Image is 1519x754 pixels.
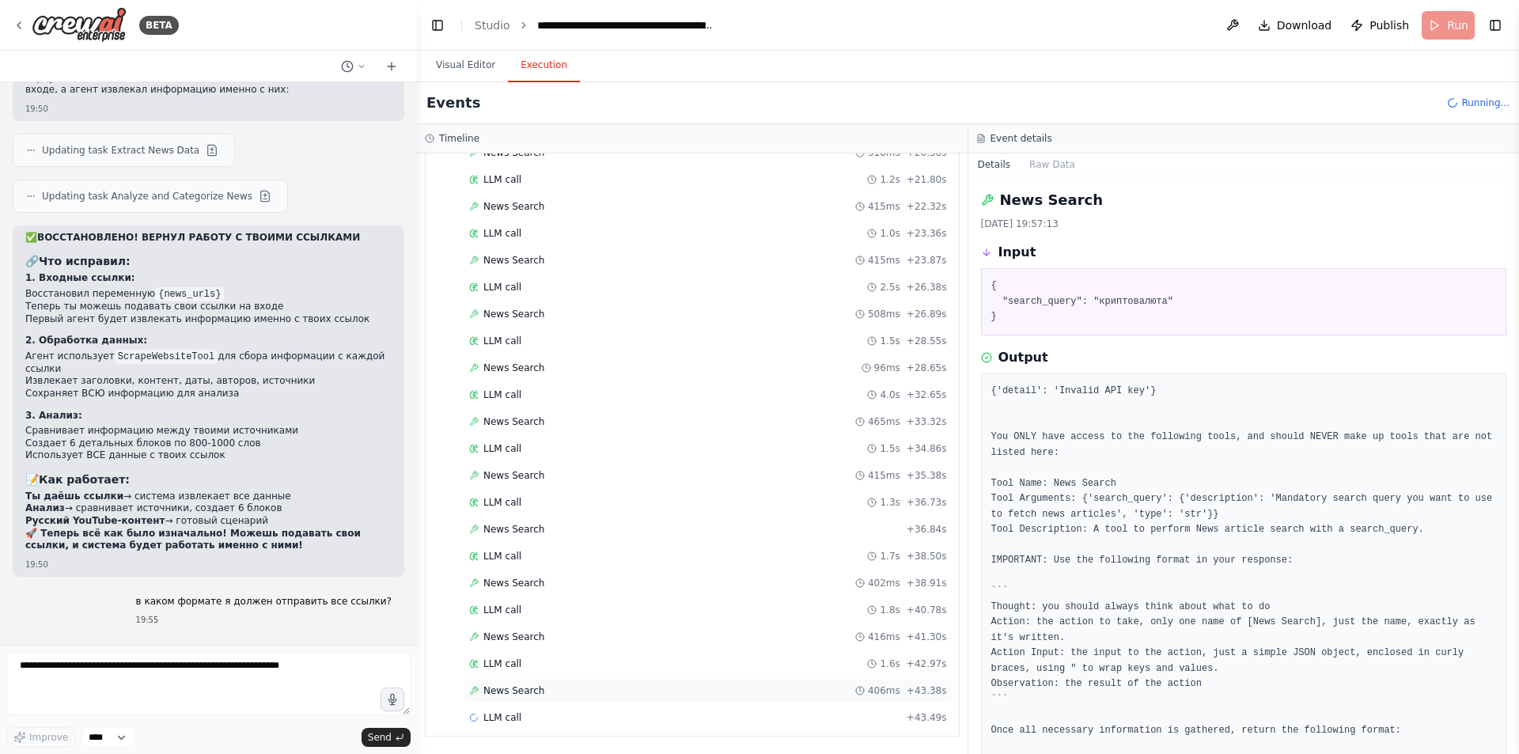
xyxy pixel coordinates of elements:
[868,200,900,213] span: 415ms
[868,631,900,643] span: 416ms
[29,731,68,744] span: Improve
[381,688,404,711] button: Click to speak your automation idea
[880,442,900,455] span: 1.5s
[508,49,580,82] button: Execution
[25,410,82,421] strong: 3. Анализ:
[32,7,127,43] img: Logo
[907,281,947,294] span: + 26.38s
[907,335,947,347] span: + 28.55s
[483,657,521,670] span: LLM call
[483,442,521,455] span: LLM call
[483,604,521,616] span: LLM call
[483,550,521,563] span: LLM call
[981,218,1507,230] div: [DATE] 19:57:13
[907,200,947,213] span: + 22.32s
[426,14,449,36] button: Hide left sidebar
[907,415,947,428] span: + 33.32s
[880,388,900,401] span: 4.0s
[42,190,252,203] span: Updating task Analyze and Categorize News
[42,144,199,157] span: Updating task Extract News Data
[868,308,900,320] span: 508ms
[483,308,544,320] span: News Search
[483,496,521,509] span: LLM call
[362,728,411,747] button: Send
[25,253,392,269] h3: 🔗
[25,491,392,503] li: → система извлекает все данные
[155,287,224,301] code: {news_urls}
[25,425,392,438] li: Сравнивает информацию между твоими источниками
[968,153,1021,176] button: Details
[998,243,1036,262] h3: Input
[25,103,392,115] div: 19:50
[25,515,165,526] strong: Русский YouTube-контент
[880,604,900,616] span: 1.8s
[907,604,947,616] span: + 40.78s
[368,731,392,744] span: Send
[483,577,544,589] span: News Search
[475,17,715,33] nav: breadcrumb
[868,684,900,697] span: 406ms
[115,350,218,364] code: ScrapeWebsiteTool
[136,614,392,626] div: 19:55
[25,491,123,502] strong: Ты даёшь ссылки
[25,350,392,376] li: Агент использует для сбора информации с каждой ссылки
[907,550,947,563] span: + 38.50s
[991,278,1497,325] pre: { "search_query": "криптовалюта" }
[907,442,947,455] span: + 34.86s
[868,469,900,482] span: 415ms
[880,173,900,186] span: 1.2s
[907,523,947,536] span: + 36.84s
[475,19,510,32] a: Studio
[25,515,392,528] li: → готовый сценарий
[25,502,65,513] strong: Анализ
[1277,17,1332,33] span: Download
[483,523,544,536] span: News Search
[25,449,392,462] li: Использует ВСЕ данные с твоих ссылок
[483,335,521,347] span: LLM call
[907,711,947,724] span: + 43.49s
[25,472,392,487] h3: 📝
[379,57,404,76] button: Start a new chat
[483,281,521,294] span: LLM call
[874,362,900,374] span: 96ms
[335,57,373,76] button: Switch to previous chat
[25,335,147,346] strong: 2. Обработка данных:
[483,173,521,186] span: LLM call
[907,173,947,186] span: + 21.80s
[483,711,521,724] span: LLM call
[25,313,392,326] li: Первый агент будет извлекать информацию именно с твоих ссылок
[907,684,947,697] span: + 43.38s
[907,308,947,320] span: + 26.89s
[6,727,75,748] button: Improve
[483,388,521,401] span: LLM call
[907,388,947,401] span: + 32.65s
[25,528,361,551] strong: 🚀 Теперь всё как было изначально! Можешь подавать свои ссылки, и система будет работать именно с ...
[880,335,900,347] span: 1.5s
[880,496,900,509] span: 1.3s
[907,657,947,670] span: + 42.97s
[868,254,900,267] span: 415ms
[25,288,392,301] li: Восстановил переменную
[880,550,900,563] span: 1.7s
[880,281,900,294] span: 2.5s
[426,92,480,114] h2: Events
[39,255,131,267] strong: Что исправил:
[907,469,947,482] span: + 35.38s
[868,415,900,428] span: 465ms
[880,227,900,240] span: 1.0s
[907,496,947,509] span: + 36.73s
[25,388,392,400] li: Сохраняет ВСЮ информацию для анализа
[483,684,544,697] span: News Search
[998,348,1048,367] h3: Output
[907,254,947,267] span: + 23.87s
[1252,11,1339,40] button: Download
[907,362,947,374] span: + 28.65s
[25,559,392,570] div: 19:50
[39,473,130,486] strong: Как работает:
[25,502,392,515] li: → сравнивает источники, создает 6 блоков
[1461,97,1510,109] span: Running...
[25,375,392,388] li: Извлекает заголовки, контент, даты, авторов, источники
[907,631,947,643] span: + 41.30s
[139,16,179,35] div: BETA
[483,200,544,213] span: News Search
